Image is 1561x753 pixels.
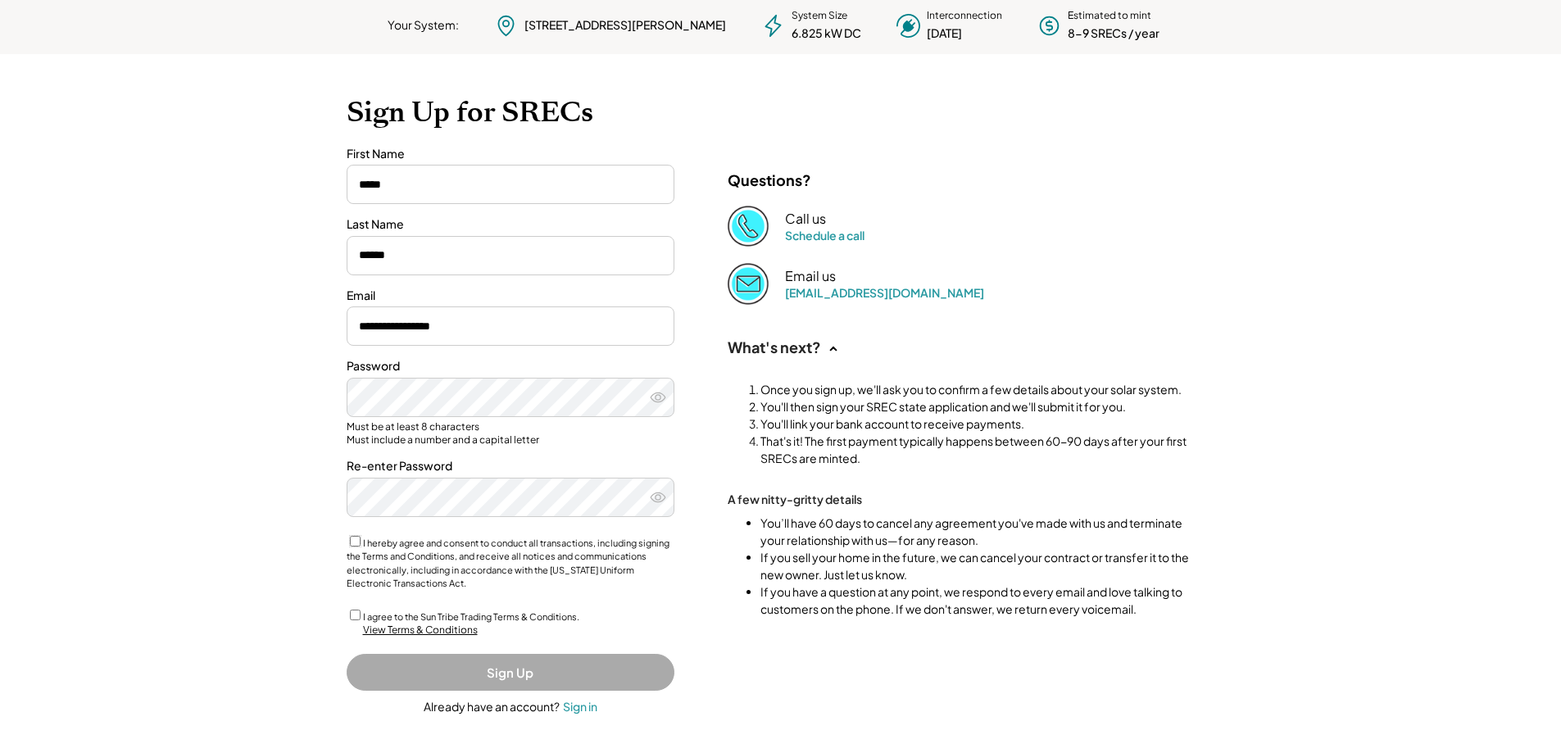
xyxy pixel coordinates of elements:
li: You'll then sign your SREC state application and we'll submit it for you. [760,398,1195,415]
div: System Size [792,9,847,23]
div: Already have an account? [424,699,560,715]
a: [EMAIL_ADDRESS][DOMAIN_NAME] [785,285,984,300]
div: Email us [785,268,836,285]
li: If you sell your home in the future, we can cancel your contract or transfer it to the new owner.... [760,549,1195,583]
div: View Terms & Conditions [363,624,478,637]
div: What's next? [728,338,821,356]
li: That's it! The first payment typically happens between 60-90 days after your first SRECs are minted. [760,433,1195,467]
label: I hereby agree and consent to conduct all transactions, including signing the Terms and Condition... [347,538,669,589]
div: Sign in [563,699,597,714]
div: [STREET_ADDRESS][PERSON_NAME] [524,17,726,34]
div: Email [347,288,674,304]
button: Sign Up [347,654,674,691]
div: A few nitty-gritty details [728,492,892,506]
div: Interconnection [927,9,1002,23]
div: Estimated to mint [1068,9,1151,23]
li: You'll link your bank account to receive payments. [760,415,1195,433]
a: Schedule a call [785,228,864,243]
li: Once you sign up, we'll ask you to confirm a few details about your solar system. [760,381,1195,398]
div: Your System: [388,17,459,34]
div: Password [347,358,674,374]
div: Must be at least 8 characters Must include a number and a capital letter [347,420,674,446]
div: Questions? [728,170,811,189]
div: 6.825 kW DC [792,25,861,42]
div: Re-enter Password [347,458,674,474]
li: You’ll have 60 days to cancel any agreement you've made with us and terminate your relationship w... [760,515,1195,549]
div: Last Name [347,216,674,233]
h1: Sign Up for SRECs [347,95,1215,129]
div: First Name [347,146,674,162]
div: Call us [785,211,826,228]
li: If you have a question at any point, we respond to every email and love talking to customers on t... [760,583,1195,618]
img: Email%202%403x.png [728,263,769,304]
img: Phone%20copy%403x.png [728,206,769,247]
div: [DATE] [927,25,962,42]
label: I agree to the Sun Tribe Trading Terms & Conditions. [363,611,579,622]
div: 8-9 SRECs / year [1068,25,1159,42]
